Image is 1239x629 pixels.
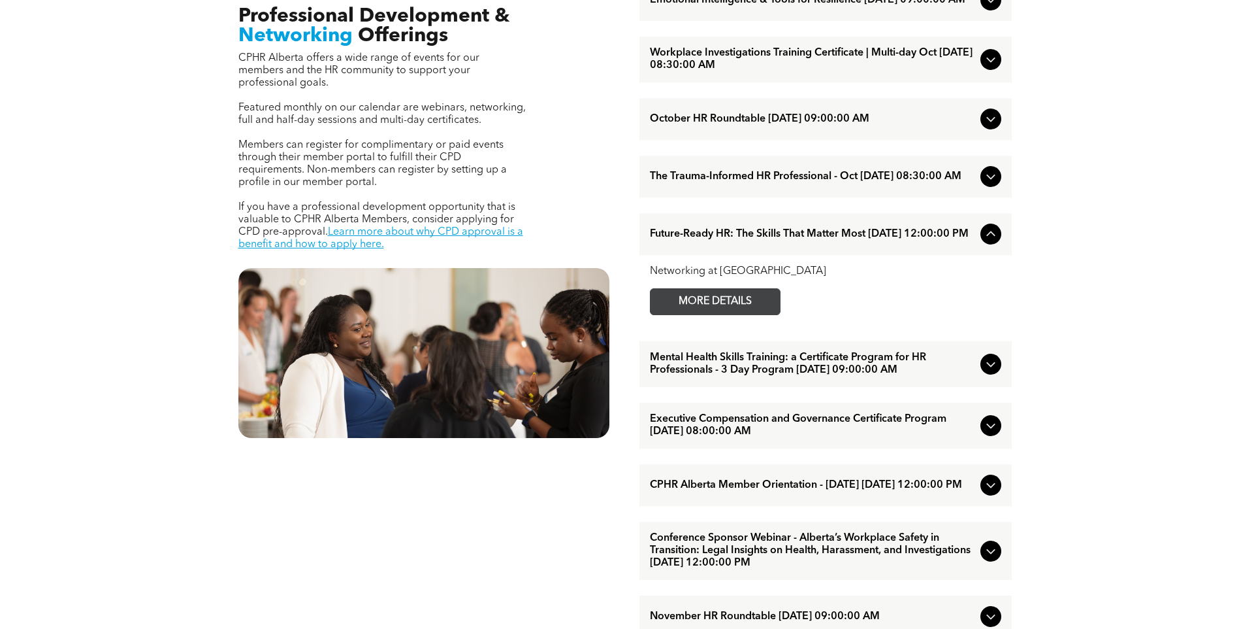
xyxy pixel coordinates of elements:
[650,228,975,241] span: Future-Ready HR: The Skills That Matter Most [DATE] 12:00:00 PM
[238,202,515,237] span: If you have a professional development opportunity that is valuable to CPHR Alberta Members, cons...
[650,265,1001,278] div: Networking at [GEOGRAPHIC_DATA]
[650,413,975,438] span: Executive Compensation and Governance Certificate Program [DATE] 08:00:00 AM
[238,227,523,250] a: Learn more about why CPD approval is a benefit and how to apply here.
[650,532,975,569] span: Conference Sponsor Webinar - Alberta’s Workplace Safety in Transition: Legal Insights on Health, ...
[664,289,767,314] span: MORE DETAILS
[238,26,353,46] span: Networking
[650,171,975,183] span: The Trauma-Informed HR Professional - Oct [DATE] 08:30:00 AM
[238,53,479,88] span: CPHR Alberta offers a wide range of events for our members and the HR community to support your p...
[650,47,975,72] span: Workplace Investigations Training Certificate | Multi-day Oct [DATE] 08:30:00 AM
[650,352,975,377] span: Mental Health Skills Training: a Certificate Program for HR Professionals - 3 Day Program [DATE] ...
[238,7,509,26] span: Professional Development &
[358,26,448,46] span: Offerings
[238,103,526,126] span: Featured monthly on our calendar are webinars, networking, full and half-day sessions and multi-d...
[650,288,780,315] a: MORE DETAILS
[650,479,975,492] span: CPHR Alberta Member Orientation - [DATE] [DATE] 12:00:00 PM
[238,140,507,188] span: Members can register for complimentary or paid events through their member portal to fulfill thei...
[650,611,975,623] span: November HR Roundtable [DATE] 09:00:00 AM
[650,113,975,126] span: October HR Roundtable [DATE] 09:00:00 AM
